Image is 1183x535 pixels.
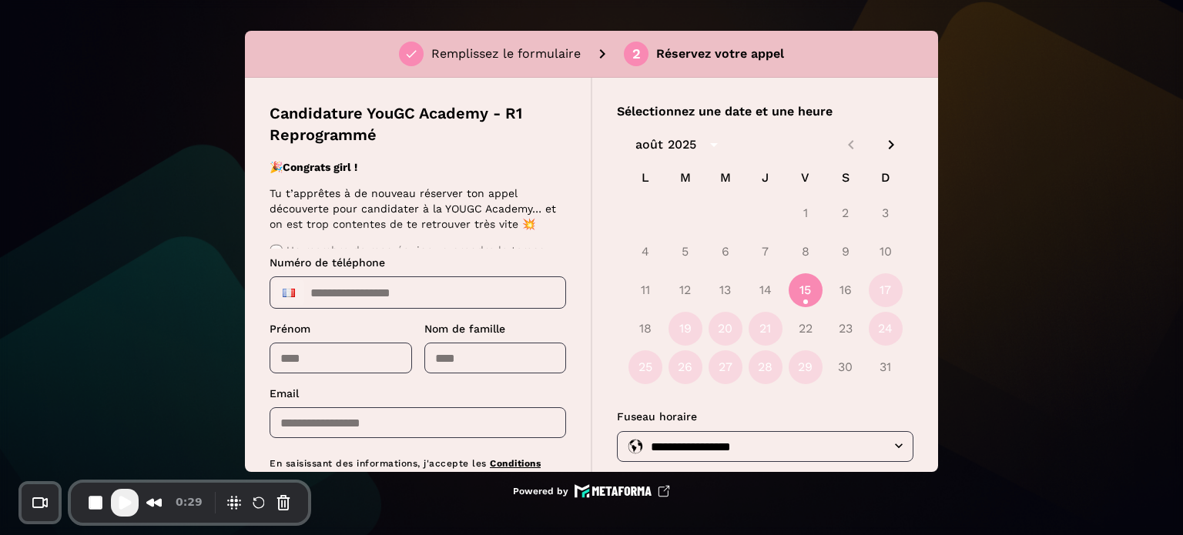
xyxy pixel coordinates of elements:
[273,280,304,305] div: France: + 33
[792,162,819,193] span: V
[752,162,779,193] span: J
[270,456,566,484] p: En saisissant des informations, j'accepte les
[424,323,505,335] span: Nom de famille
[513,484,670,498] a: Powered by
[672,162,699,193] span: M
[270,186,561,232] p: Tu t’apprêtes à de nouveau réserver ton appel découverte pour candidater à la YOUGC Academy… et o...
[270,387,299,400] span: Email
[669,350,702,384] button: 26 août 2025
[513,485,568,497] p: Powered by
[872,162,900,193] span: D
[878,132,904,158] button: Next month
[270,102,566,145] p: Candidature YouGC Academy - R1 Reprogrammé
[632,162,659,193] span: L
[628,350,662,384] button: 25 août 2025
[709,350,742,384] button: 27 août 2025
[270,323,310,335] span: Prénom
[635,135,663,154] div: août
[832,162,860,193] span: S
[270,242,561,289] p: 💬 Un membre de mon équipe va prendre le temps d’échanger avec toi en visio pendant 30 à 45 minute...
[431,45,581,63] p: Remplissez le formulaire
[749,350,783,384] button: 28 août 2025
[709,312,742,346] button: 20 août 2025
[656,45,784,63] p: Réservez votre appel
[869,312,903,346] button: 24 août 2025
[270,159,561,175] p: 🎉
[890,436,908,455] button: Open
[283,161,357,173] strong: Congrats girl !
[789,350,823,384] button: 29 août 2025
[789,273,823,307] button: 15 août 2025
[749,312,783,346] button: 21 août 2025
[668,135,696,154] div: 2025
[869,273,903,307] button: 17 août 2025
[701,132,727,158] button: calendar view is open, switch to year view
[617,102,913,121] p: Sélectionnez une date et une heure
[632,47,641,61] div: 2
[617,409,913,425] p: Fuseau horaire
[270,256,385,269] span: Numéro de téléphone
[712,162,739,193] span: M
[669,312,702,346] button: 19 août 2025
